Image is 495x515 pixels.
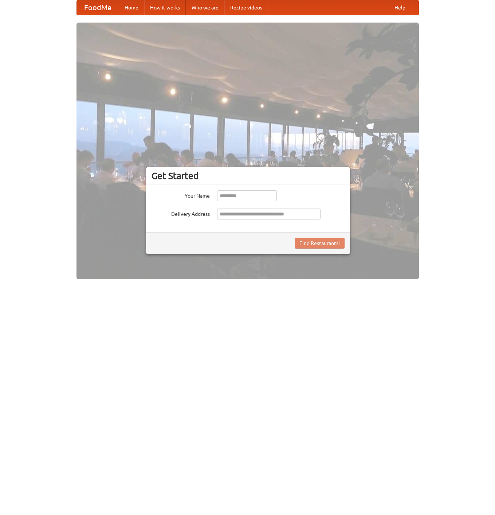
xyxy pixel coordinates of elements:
[77,0,119,15] a: FoodMe
[152,209,210,218] label: Delivery Address
[389,0,411,15] a: Help
[224,0,268,15] a: Recipe videos
[144,0,186,15] a: How it works
[186,0,224,15] a: Who we are
[119,0,144,15] a: Home
[152,190,210,199] label: Your Name
[152,170,345,181] h3: Get Started
[295,238,345,249] button: Find Restaurants!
